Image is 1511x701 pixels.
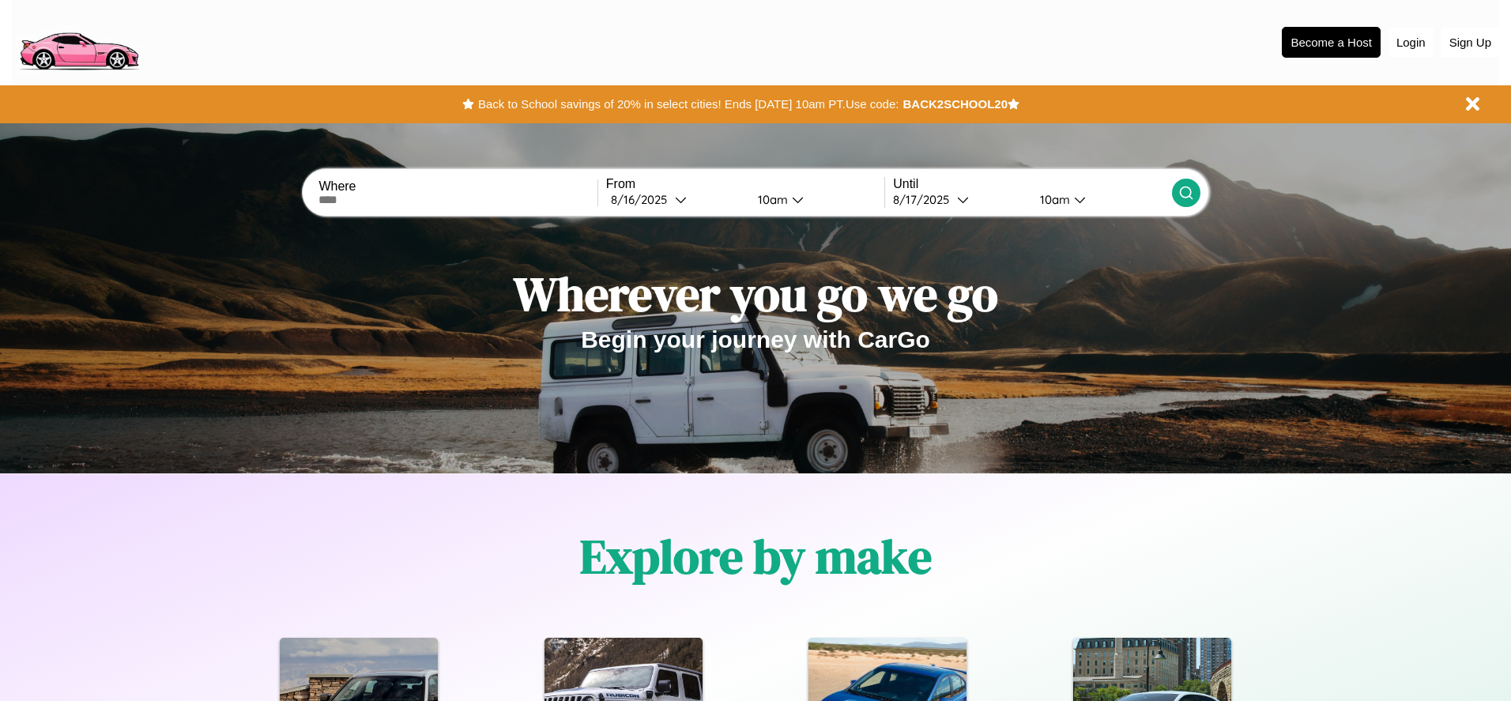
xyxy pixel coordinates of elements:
b: BACK2SCHOOL20 [902,97,1008,111]
button: 10am [1027,191,1171,208]
div: 10am [750,192,792,207]
h1: Explore by make [580,524,932,589]
label: Until [893,177,1171,191]
button: 8/16/2025 [606,191,745,208]
div: 8 / 17 / 2025 [893,192,957,207]
label: Where [318,179,597,194]
button: Back to School savings of 20% in select cities! Ends [DATE] 10am PT.Use code: [474,93,902,115]
img: logo [12,8,145,74]
div: 8 / 16 / 2025 [611,192,675,207]
label: From [606,177,884,191]
button: 10am [745,191,884,208]
button: Become a Host [1282,27,1381,58]
button: Login [1389,28,1434,57]
div: 10am [1032,192,1074,207]
button: Sign Up [1441,28,1499,57]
